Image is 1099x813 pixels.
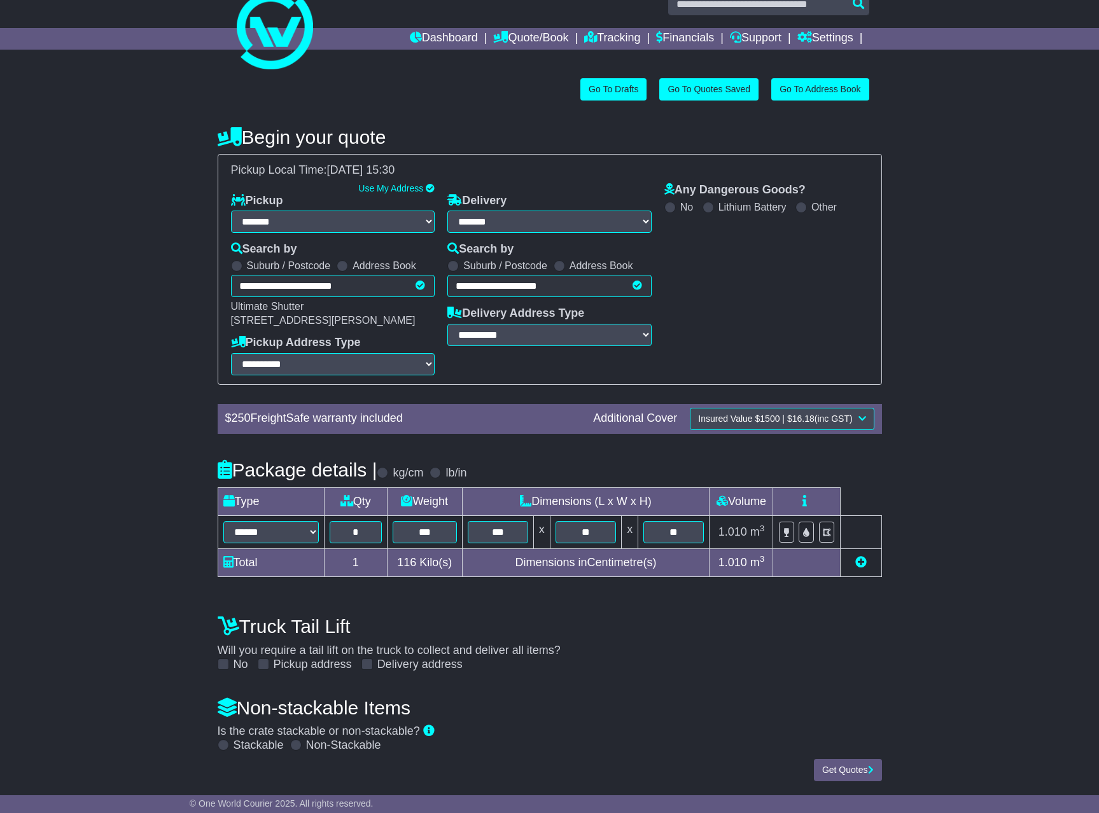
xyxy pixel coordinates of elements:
span: 250 [232,412,251,424]
td: x [533,515,550,548]
label: Pickup address [274,658,352,672]
label: Suburb / Postcode [463,260,547,272]
span: Insured Value $ [698,413,865,424]
span: © One World Courier 2025. All rights reserved. [190,798,374,809]
td: 1 [324,548,387,576]
span: [STREET_ADDRESS][PERSON_NAME] [231,315,416,326]
label: Search by [447,242,514,256]
a: Tracking [584,28,640,50]
label: Delivery Address Type [447,307,584,321]
td: Dimensions in Centimetre(s) [462,548,710,576]
button: Get Quotes [814,759,882,781]
span: [DATE] 15:30 [327,163,395,176]
td: Dimensions (L x W x H) [462,487,710,515]
span: 1.010 [718,525,747,538]
label: Any Dangerous Goods? [664,183,806,197]
td: Kilo(s) [387,548,462,576]
a: Support [730,28,781,50]
label: Stackable [234,739,284,753]
span: m [750,556,765,569]
span: | $ (inc GST) [782,413,852,424]
td: Qty [324,487,387,515]
h4: Non-stackable Items [218,697,882,718]
sup: 3 [760,524,765,533]
label: lb/in [445,466,466,480]
label: Address Book [353,260,416,272]
span: Ultimate Shutter [231,301,304,312]
td: Total [218,548,324,576]
a: Go To Address Book [771,78,869,101]
label: Pickup [231,194,283,208]
label: Delivery [447,194,507,208]
sup: 3 [760,554,765,564]
span: 1500 [760,413,780,424]
a: Settings [797,28,853,50]
a: Financials [656,28,714,50]
label: kg/cm [393,466,423,480]
label: Lithium Battery [718,201,787,213]
div: Additional Cover [587,412,683,426]
span: 1.010 [718,556,747,569]
div: Pickup Local Time: [225,163,875,177]
a: Use My Address [358,183,423,193]
label: Address Book [570,260,633,272]
td: Volume [710,487,773,515]
div: $ FreightSafe warranty included [219,412,587,426]
td: x [622,515,638,548]
a: Go To Drafts [580,78,647,101]
span: m [750,525,765,538]
td: Weight [387,487,462,515]
h4: Truck Tail Lift [218,616,882,637]
a: Quote/Book [493,28,568,50]
label: Other [811,201,837,213]
span: Is the crate stackable or non-stackable? [218,725,420,737]
label: Suburb / Postcode [247,260,331,272]
button: Insured Value $1500 | $16.18(inc GST) [690,408,874,430]
a: Go To Quotes Saved [659,78,759,101]
label: Pickup Address Type [231,336,361,350]
label: Non-Stackable [306,739,381,753]
a: Dashboard [410,28,478,50]
label: Delivery address [377,658,463,672]
td: Type [218,487,324,515]
label: No [680,201,693,213]
label: Search by [231,242,297,256]
span: 116 [397,556,416,569]
h4: Begin your quote [218,127,882,148]
a: Add new item [855,556,867,569]
span: 16.18 [792,413,815,424]
div: Will you require a tail lift on the truck to collect and deliver all items? [211,609,888,672]
h4: Package details | [218,459,377,480]
label: No [234,658,248,672]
